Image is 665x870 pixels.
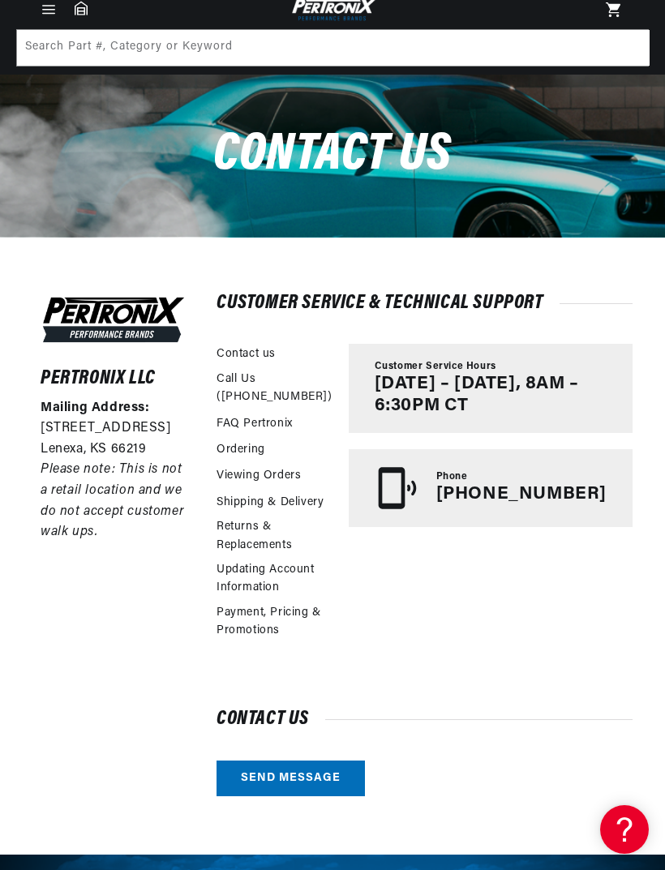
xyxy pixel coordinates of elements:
h6: Pertronix LLC [41,371,187,387]
a: Viewing Orders [217,467,301,485]
h2: Contact us [217,711,633,727]
a: Send message [217,761,365,797]
h2: Customer Service & Technical Support [217,295,633,311]
a: FAQ Pertronix [217,415,293,433]
p: [DATE] – [DATE], 8AM – 6:30PM CT [375,374,607,417]
a: Payment, Pricing & Promotions [217,604,332,641]
span: Contact us [213,129,452,182]
a: Garage: 0 item(s) [75,1,88,15]
a: Updating Account Information [217,561,332,598]
a: Phone [PHONE_NUMBER] [349,449,633,527]
a: Returns & Replacements [217,518,332,555]
a: Shipping & Delivery [217,494,324,512]
p: [STREET_ADDRESS] [41,418,187,439]
em: Please note: This is not a retail location and we do not accept customer walk ups. [41,463,183,538]
span: Customer Service Hours [375,360,496,374]
p: [PHONE_NUMBER] [436,484,607,505]
span: Phone [436,470,468,484]
a: Call Us ([PHONE_NUMBER]) [217,371,332,407]
input: Search Part #, Category or Keyword [17,30,650,66]
summary: Menu [31,1,66,19]
a: Ordering [217,441,265,459]
button: Search Part #, Category or Keyword [612,30,648,66]
strong: Mailing Address: [41,401,150,414]
a: Contact us [217,345,276,363]
p: Lenexa, KS 66219 [41,439,187,461]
